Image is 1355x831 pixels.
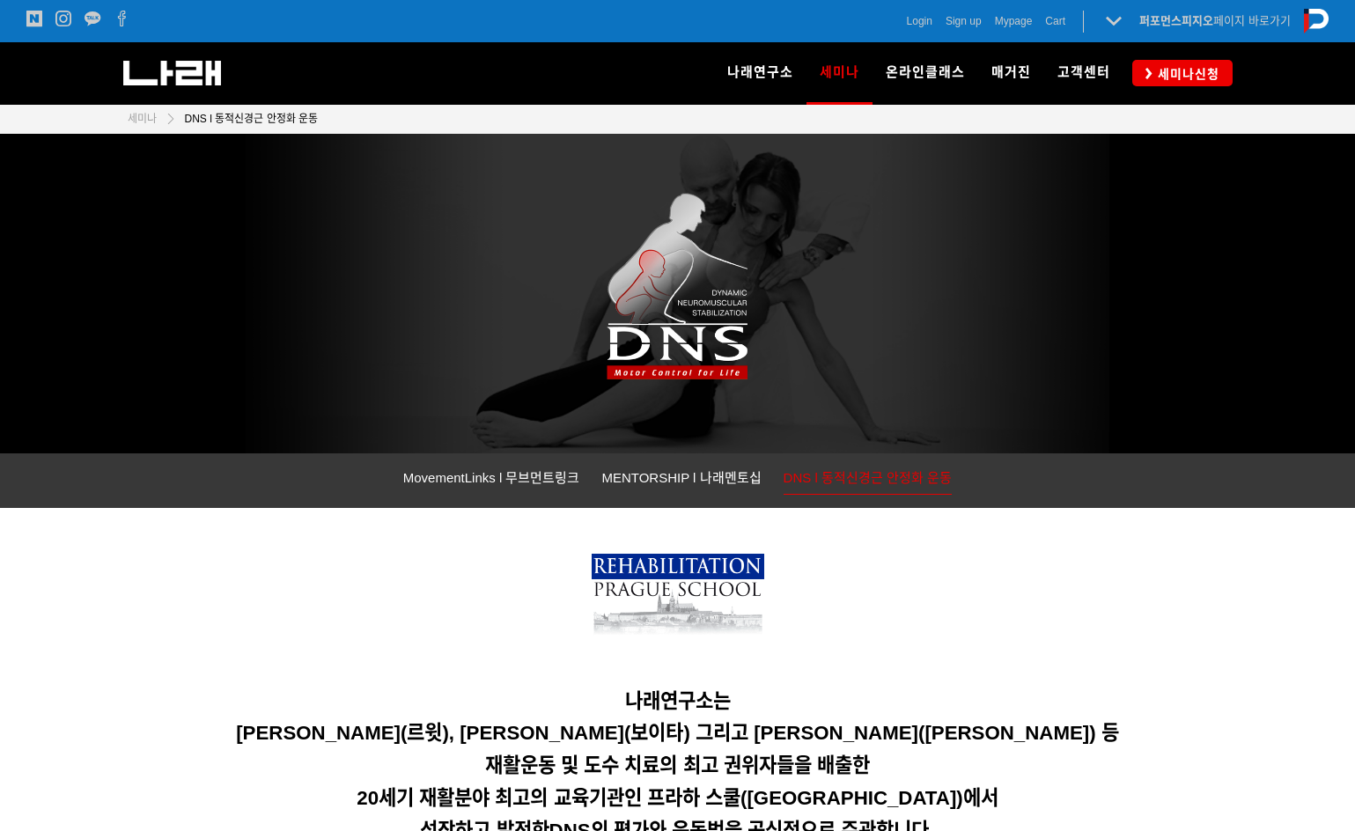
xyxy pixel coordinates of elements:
span: 세미나 [128,113,157,125]
span: 온라인클래스 [886,64,965,80]
span: MENTORSHIP l 나래멘토십 [601,470,761,485]
span: MovementLinks l 무브먼트링크 [403,470,580,485]
a: 온라인클래스 [873,42,978,104]
span: 나래연구소는 [625,690,731,712]
a: Login [907,12,932,30]
a: MovementLinks l 무브먼트링크 [403,467,580,494]
span: 세미나신청 [1152,65,1219,83]
a: DNS l 동적신경근 안정화 운동 [784,467,953,495]
span: DNS l 동적신경근 안정화 운동 [784,470,953,485]
a: 세미나신청 [1132,60,1233,85]
a: DNS l 동적신경근 안정화 운동 [176,110,318,128]
span: 고객센터 [1057,64,1110,80]
span: DNS l 동적신경근 안정화 운동 [185,113,318,125]
a: 세미나 [128,110,157,128]
a: 매거진 [978,42,1044,104]
span: 매거진 [991,64,1031,80]
strong: 퍼포먼스피지오 [1139,14,1213,27]
span: 재활운동 및 도수 치료의 최고 권위자들을 배출한 [485,754,870,776]
span: [PERSON_NAME](르윗), [PERSON_NAME](보이타) 그리고 [PERSON_NAME]([PERSON_NAME]) 등 [236,722,1119,744]
a: 퍼포먼스피지오페이지 바로가기 [1139,14,1291,27]
a: Cart [1045,12,1065,30]
a: Mypage [995,12,1033,30]
img: 7bd3899b73cc6.png [592,554,764,644]
a: 나래연구소 [714,42,806,104]
a: MENTORSHIP l 나래멘토십 [601,467,761,494]
a: 세미나 [806,42,873,104]
span: 나래연구소 [727,64,793,80]
span: 세미나 [820,58,859,86]
a: 고객센터 [1044,42,1123,104]
a: Sign up [946,12,982,30]
span: 20세기 재활분야 최고의 교육기관인 프라하 스쿨([GEOGRAPHIC_DATA])에서 [357,787,998,809]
